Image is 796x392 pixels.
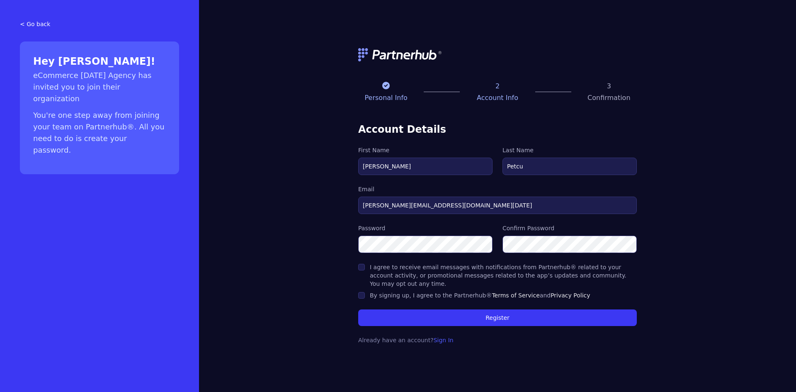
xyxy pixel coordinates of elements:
[502,224,637,232] label: Confirm Password
[581,81,637,91] p: 3
[358,158,493,175] input: John
[33,55,166,68] h2: Hey [PERSON_NAME]!
[502,146,637,154] label: Last Name
[358,224,493,232] label: Password
[551,292,590,299] a: Privacy Policy
[20,20,179,28] a: < Go back
[358,197,637,214] input: alex@partnerhub.app
[358,336,493,344] p: Already have an account?
[434,337,454,343] a: Sign In
[370,264,626,287] label: I agree to receive email messages with notifications from Partnerhub® related to your account act...
[358,123,637,136] h3: Account Details
[370,292,590,299] label: By signing up, I agree to the Partnerhub® and
[358,309,637,326] button: Register
[358,93,414,103] p: Personal Info
[358,185,637,193] label: Email
[502,158,637,175] input: Doe
[358,48,443,61] img: logo
[581,93,637,103] p: Confirmation
[358,146,493,154] label: First Name
[33,70,166,105] h3: eCommerce [DATE] Agency has invited you to join their organization
[470,93,525,103] p: Account Info
[470,81,525,91] p: 2
[33,110,166,156] h3: You're one step away from joining your team on Partnerhub®. All you need to do is create your pas...
[492,292,539,299] a: Terms of Service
